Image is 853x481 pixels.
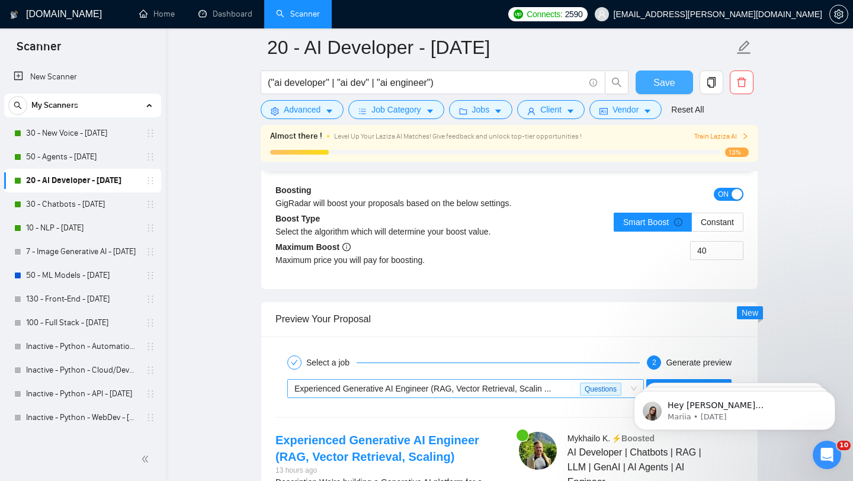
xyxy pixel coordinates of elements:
button: idcardVendorcaret-down [589,100,662,119]
span: 2 [652,358,656,367]
button: barsJob Categorycaret-down [348,100,444,119]
span: double-left [141,453,153,465]
a: 100 - Full Stack - [DATE] [26,311,139,335]
a: searchScanner [276,9,320,19]
button: delete [730,70,753,94]
b: Boost Type [275,214,320,223]
a: 130 - Front-End - [DATE] [26,287,139,311]
b: Maximum Boost [275,242,351,252]
span: ON [718,188,729,201]
span: Save [653,75,675,90]
span: info-circle [342,243,351,251]
img: logo [10,5,18,24]
button: search [8,96,27,115]
button: folderJobscaret-down [449,100,513,119]
a: 21 - Design - Healthcare - [DATE] [26,429,139,453]
button: userClientcaret-down [517,100,585,119]
span: New [742,308,758,318]
a: 30 - New Voice - [DATE] [26,121,139,145]
img: c1H6qaiLk507m81Kel3qbCiFt8nt3Oz5Wf3V5ZPF-dbGF4vCaOe6p03OfXLTzabAEe [519,432,557,470]
span: info-circle [674,218,682,226]
iframe: Intercom live chat [813,441,841,469]
span: Vendor [613,103,639,116]
a: 50 - ML Models - [DATE] [26,264,139,287]
button: Save [636,70,693,94]
span: setting [271,107,279,116]
span: caret-down [494,107,502,116]
img: upwork-logo.png [514,9,523,19]
span: holder [146,200,155,209]
span: holder [146,294,155,304]
button: copy [700,70,723,94]
span: holder [146,223,155,233]
span: holder [146,247,155,256]
a: Experienced Generative AI Engineer (RAG, Vector Retrieval, Scaling) [275,434,479,463]
a: Inactive - Python - Cloud/DevOps - [DATE] [26,358,139,382]
span: search [605,77,628,88]
span: Train Laziza AI [694,131,749,142]
a: Inactive - Python - Automation - [DATE] [26,335,139,358]
span: Level Up Your Laziza AI Matches! Give feedback and unlock top-tier opportunities ! [334,132,582,140]
span: Questions [580,383,621,396]
span: holder [146,176,155,185]
span: Scanner [7,38,70,63]
a: 7 - Image Generative AI - [DATE] [26,240,139,264]
span: right [742,133,749,140]
span: Mykhailo K . [567,434,610,443]
span: edit [736,40,752,55]
span: delete [730,77,753,88]
a: New Scanner [14,65,152,89]
span: My Scanners [31,94,78,117]
span: holder [146,365,155,375]
li: New Scanner [4,65,161,89]
span: holder [146,389,155,399]
a: homeHome [139,9,175,19]
span: caret-down [325,107,333,116]
span: Constant [701,217,734,227]
span: holder [146,437,155,446]
span: caret-down [643,107,652,116]
div: Select a job [306,355,357,370]
span: ⚡️Boosted [611,434,655,443]
span: 2590 [565,8,583,21]
span: search [9,101,27,110]
span: Connects: [527,8,562,21]
span: caret-down [566,107,575,116]
div: Select the algorithm which will determine your boost value. [275,225,509,238]
a: setting [829,9,848,19]
button: search [605,70,628,94]
span: caret-down [426,107,434,116]
span: Experienced Generative AI Engineer (RAG, Vector Retrieval, Scalin ... [294,384,551,393]
span: idcard [599,107,608,116]
span: info-circle [589,79,597,86]
span: copy [700,77,723,88]
span: Smart Boost [623,217,682,227]
span: holder [146,152,155,162]
div: Preview Your Proposal [275,302,743,336]
span: user [527,107,535,116]
span: Jobs [472,103,490,116]
input: Search Freelance Jobs... [268,75,584,90]
div: Generate preview [666,355,732,370]
span: holder [146,413,155,422]
button: setting [829,5,848,24]
a: 10 - NLP - [DATE] [26,216,139,240]
a: Inactive - Python - API - [DATE] [26,382,139,406]
span: check [291,359,298,366]
span: holder [146,318,155,328]
span: folder [459,107,467,116]
button: settingAdvancedcaret-down [261,100,344,119]
span: 10 [837,441,851,450]
span: Client [540,103,562,116]
div: Maximum price you will pay for boosting. [275,254,509,267]
a: Inactive - Python - WebDev - [DATE] [26,406,139,429]
span: holder [146,129,155,138]
input: Scanner name... [267,33,734,62]
span: Job Category [371,103,421,116]
span: Advanced [284,103,320,116]
span: user [598,10,606,18]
